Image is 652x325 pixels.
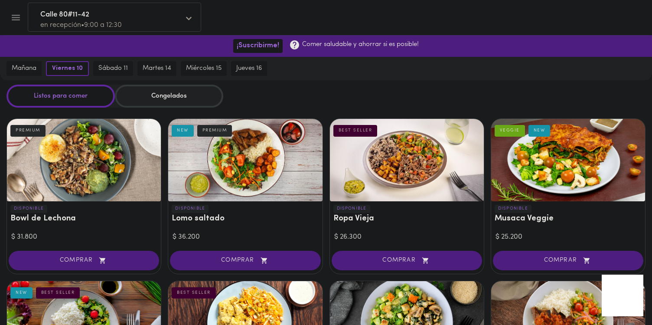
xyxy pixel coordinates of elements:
[46,61,89,76] button: viernes 10
[330,119,484,201] div: Ropa Vieja
[496,232,641,242] div: $ 25.200
[495,214,642,223] h3: Musaca Veggie
[528,125,551,136] div: NEW
[231,61,267,76] button: jueves 16
[137,61,176,76] button: martes 14
[493,251,643,270] button: COMPRAR
[10,287,33,299] div: NEW
[342,257,471,264] span: COMPRAR
[181,61,227,76] button: miércoles 15
[491,119,645,201] div: Musaca Veggie
[93,61,133,76] button: sábado 11
[172,287,216,299] div: BEST SELLER
[10,125,46,136] div: PREMIUM
[168,119,322,201] div: Lomo saltado
[40,9,180,20] span: Calle 80#11-42
[7,85,115,108] div: Listos para comer
[5,7,26,28] button: Menu
[186,65,222,72] span: miércoles 15
[495,125,525,136] div: VEGGIE
[334,232,479,242] div: $ 26.300
[11,232,156,242] div: $ 31.800
[36,287,80,299] div: BEST SELLER
[172,125,194,136] div: NEW
[173,232,318,242] div: $ 36.200
[181,257,310,264] span: COMPRAR
[20,257,148,264] span: COMPRAR
[602,275,643,316] iframe: Messagebird Livechat Widget
[333,205,370,213] p: DISPONIBLE
[504,257,632,264] span: COMPRAR
[52,65,83,72] span: viernes 10
[332,251,482,270] button: COMPRAR
[333,125,378,136] div: BEST SELLER
[9,251,159,270] button: COMPRAR
[302,40,419,49] p: Comer saludable y ahorrar si es posible!
[236,65,262,72] span: jueves 16
[7,119,161,201] div: Bowl de Lechona
[10,205,47,213] p: DISPONIBLE
[40,22,122,29] span: en recepción • 9:00 a 12:30
[237,42,279,50] span: ¡Suscribirme!
[10,214,157,223] h3: Bowl de Lechona
[115,85,223,108] div: Congelados
[197,125,232,136] div: PREMIUM
[233,39,283,53] button: ¡Suscribirme!
[333,214,480,223] h3: Ropa Vieja
[98,65,128,72] span: sábado 11
[172,214,319,223] h3: Lomo saltado
[172,205,209,213] p: DISPONIBLE
[170,251,320,270] button: COMPRAR
[495,205,531,213] p: DISPONIBLE
[7,61,42,76] button: mañana
[143,65,171,72] span: martes 14
[12,65,36,72] span: mañana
